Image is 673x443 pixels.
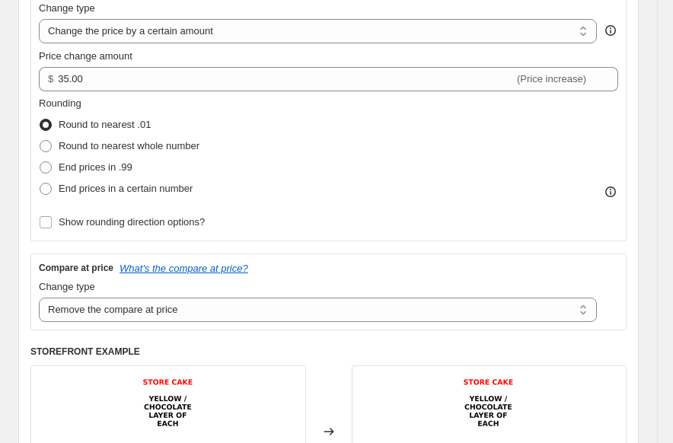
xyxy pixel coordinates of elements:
[39,97,81,109] span: Rounding
[59,140,199,151] span: Round to nearest whole number
[39,50,132,62] span: Price change amount
[59,161,132,173] span: End prices in .99
[58,67,514,91] input: -10.00
[39,281,95,292] span: Change type
[59,183,193,194] span: End prices in a certain number
[458,374,519,435] img: StoreCakeShopifyLabel-YellowChoc_80x.png
[120,263,248,274] button: What's the compare at price?
[138,374,199,435] img: StoreCakeShopifyLabel-YellowChoc_80x.png
[59,119,151,130] span: Round to nearest .01
[30,346,627,358] h6: STOREFRONT EXAMPLE
[517,73,586,84] span: (Price increase)
[39,2,95,14] span: Change type
[39,262,113,274] h3: Compare at price
[59,216,205,228] span: Show rounding direction options?
[603,23,618,38] div: help
[48,73,53,84] span: $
